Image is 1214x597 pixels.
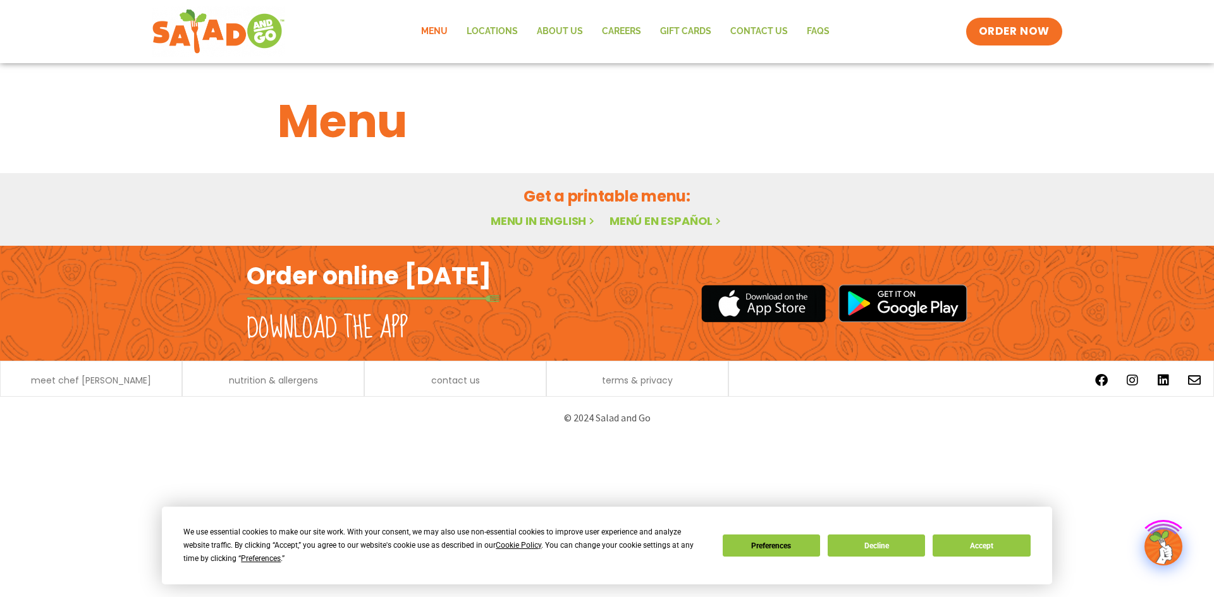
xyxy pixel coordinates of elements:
[496,541,541,550] span: Cookie Policy
[723,534,820,557] button: Preferences
[152,6,285,57] img: new-SAG-logo-768×292
[247,295,500,302] img: fork
[828,534,925,557] button: Decline
[278,87,936,155] h1: Menu
[412,17,839,46] nav: Menu
[979,24,1050,39] span: ORDER NOW
[457,17,527,46] a: Locations
[701,283,826,324] img: appstore
[412,17,457,46] a: Menu
[253,409,961,426] p: © 2024 Salad and Go
[721,17,797,46] a: Contact Us
[592,17,651,46] a: Careers
[933,534,1030,557] button: Accept
[602,376,673,385] a: terms & privacy
[162,507,1052,584] div: Cookie Consent Prompt
[31,376,151,385] a: meet chef [PERSON_NAME]
[966,18,1062,45] a: ORDER NOW
[278,185,936,207] h2: Get a printable menu:
[241,554,281,563] span: Preferences
[651,17,721,46] a: GIFT CARDS
[491,213,597,229] a: Menu in English
[797,17,839,46] a: FAQs
[527,17,592,46] a: About Us
[183,526,707,565] div: We use essential cookies to make our site work. With your consent, we may also use non-essential ...
[610,213,723,229] a: Menú en español
[431,376,480,385] a: contact us
[247,311,408,346] h2: Download the app
[838,284,967,322] img: google_play
[229,376,318,385] a: nutrition & allergens
[247,260,491,291] h2: Order online [DATE]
